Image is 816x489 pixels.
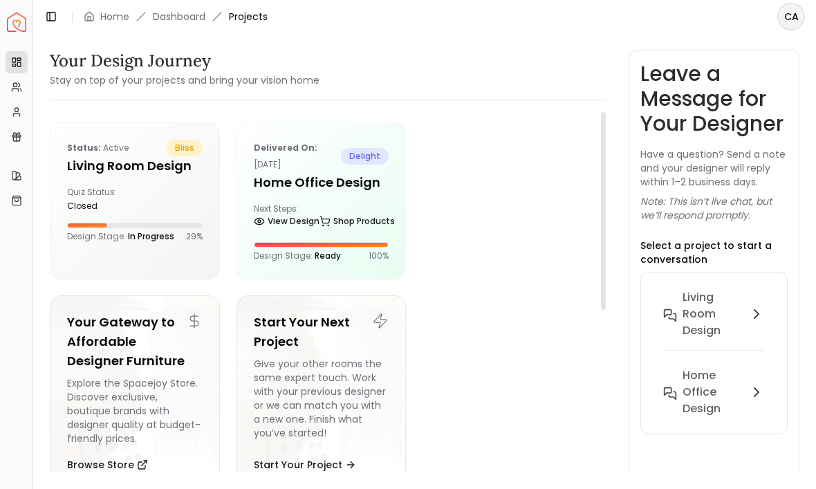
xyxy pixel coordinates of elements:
[50,73,319,87] small: Stay on top of your projects and bring your vision home
[777,3,805,30] button: CA
[779,4,804,29] span: CA
[229,10,268,24] span: Projects
[7,12,26,32] a: Spacejoy
[254,451,356,479] button: Start Your Project
[67,140,129,156] p: active
[254,142,317,154] b: Delivered on:
[254,212,319,231] a: View Design
[153,10,205,24] a: Dashboard
[640,62,788,136] h3: Leave a Message for Your Designer
[67,187,129,212] div: Quiz Status:
[341,148,389,165] span: delight
[254,357,389,445] div: Give your other rooms the same expert touch. Work with your previous designer or we can match you...
[683,289,743,339] h6: Living Room design
[186,231,203,242] p: 29 %
[683,367,743,417] h6: Home Office Design
[652,284,776,362] button: Living Room design
[67,142,101,154] b: Status:
[315,250,341,261] span: Ready
[652,362,776,423] button: Home Office Design
[167,140,203,156] span: bliss
[640,239,788,266] p: Select a project to start a conversation
[67,231,174,242] p: Design Stage:
[67,156,203,176] h5: Living Room design
[640,194,788,222] p: Note: This isn’t live chat, but we’ll respond promptly.
[319,212,395,231] a: Shop Products
[254,250,341,261] p: Design Stage:
[254,173,389,192] h5: Home Office Design
[254,140,342,173] p: [DATE]
[7,12,26,32] img: Spacejoy Logo
[84,10,268,24] nav: breadcrumb
[67,201,129,212] div: closed
[254,313,389,351] h5: Start Your Next Project
[67,376,203,445] div: Explore the Spacejoy Store. Discover exclusive, boutique brands with designer quality at budget-f...
[67,451,148,479] button: Browse Store
[50,50,319,72] h3: Your Design Journey
[640,147,788,189] p: Have a question? Send a note and your designer will reply within 1–2 business days.
[369,250,389,261] p: 100 %
[128,230,174,242] span: In Progress
[100,10,129,24] a: Home
[67,313,203,371] h5: Your Gateway to Affordable Designer Furniture
[254,203,389,231] div: Next Steps:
